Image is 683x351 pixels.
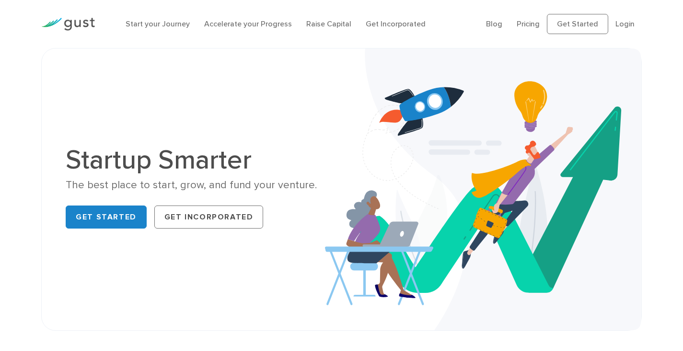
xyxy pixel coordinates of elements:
[154,206,264,229] a: Get Incorporated
[126,19,190,28] a: Start your Journey
[204,19,292,28] a: Accelerate your Progress
[66,206,147,229] a: Get Started
[517,19,540,28] a: Pricing
[615,19,635,28] a: Login
[325,48,641,330] img: Startup Smarter Hero
[66,146,334,173] h1: Startup Smarter
[366,19,426,28] a: Get Incorporated
[306,19,351,28] a: Raise Capital
[486,19,502,28] a: Blog
[41,18,95,31] img: Gust Logo
[66,178,334,192] div: The best place to start, grow, and fund your venture.
[547,14,608,34] a: Get Started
